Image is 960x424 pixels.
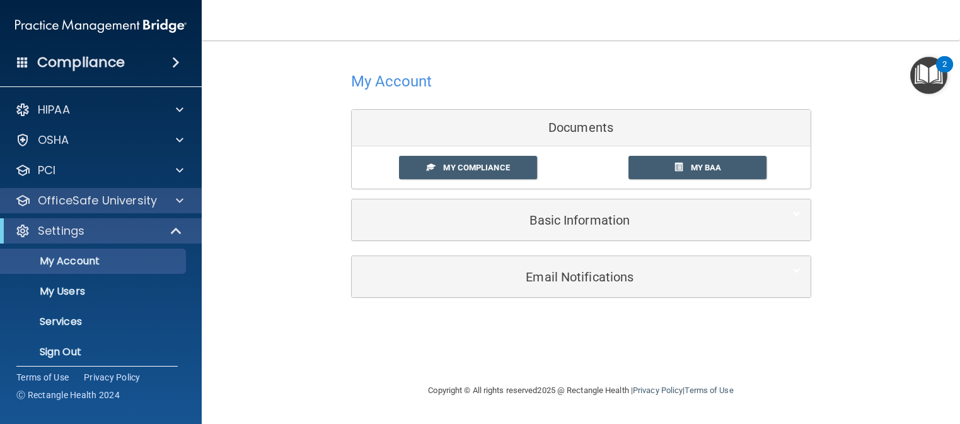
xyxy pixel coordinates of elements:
[8,255,180,268] p: My Account
[8,285,180,298] p: My Users
[942,64,947,81] div: 2
[691,163,722,172] span: My BAA
[15,163,183,178] a: PCI
[352,110,811,146] div: Documents
[910,57,947,94] button: Open Resource Center, 2 new notifications
[351,370,811,411] div: Copyright © All rights reserved 2025 @ Rectangle Health | |
[38,132,69,148] p: OSHA
[8,315,180,328] p: Services
[15,193,183,208] a: OfficeSafe University
[361,262,801,291] a: Email Notifications
[16,371,69,384] a: Terms of Use
[38,223,84,238] p: Settings
[8,346,180,358] p: Sign Out
[361,270,763,284] h5: Email Notifications
[361,206,801,234] a: Basic Information
[685,386,733,395] a: Terms of Use
[351,73,432,90] h4: My Account
[38,163,55,178] p: PCI
[38,102,70,117] p: HIPAA
[15,102,183,117] a: HIPAA
[15,132,183,148] a: OSHA
[84,371,141,384] a: Privacy Policy
[443,163,509,172] span: My Compliance
[633,386,683,395] a: Privacy Policy
[37,54,125,71] h4: Compliance
[15,223,183,238] a: Settings
[361,213,763,227] h5: Basic Information
[16,389,120,401] span: Ⓒ Rectangle Health 2024
[15,13,187,38] img: PMB logo
[38,193,157,208] p: OfficeSafe University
